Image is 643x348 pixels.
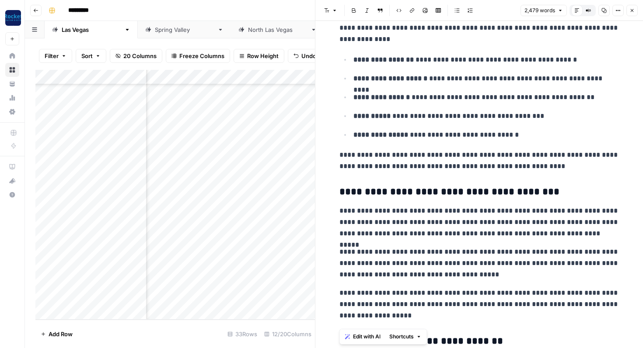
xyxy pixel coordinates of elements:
a: AirOps Academy [5,160,19,174]
span: Row Height [247,52,279,60]
a: [GEOGRAPHIC_DATA] [138,21,231,38]
span: Freeze Columns [179,52,224,60]
div: [GEOGRAPHIC_DATA] [248,25,307,34]
button: 20 Columns [110,49,162,63]
a: [GEOGRAPHIC_DATA] [231,21,324,38]
span: 20 Columns [123,52,157,60]
button: Undo [288,49,322,63]
a: [GEOGRAPHIC_DATA] [45,21,138,38]
span: Filter [45,52,59,60]
button: Freeze Columns [166,49,230,63]
span: Edit with AI [353,333,381,341]
button: Edit with AI [342,331,384,342]
img: Rocket Pilots Logo [5,10,21,26]
button: 2,479 words [521,5,567,16]
button: Workspace: Rocket Pilots [5,7,19,29]
button: Shortcuts [386,331,425,342]
button: Sort [76,49,106,63]
span: Add Row [49,330,73,338]
button: Help + Support [5,188,19,202]
div: 12/20 Columns [261,327,315,341]
button: Add Row [35,327,78,341]
a: Settings [5,105,19,119]
span: Shortcuts [389,333,414,341]
button: What's new? [5,174,19,188]
span: Sort [81,52,93,60]
div: [GEOGRAPHIC_DATA] [62,25,121,34]
a: Home [5,49,19,63]
a: Your Data [5,77,19,91]
a: Browse [5,63,19,77]
div: 33 Rows [224,327,261,341]
button: Filter [39,49,72,63]
a: Usage [5,91,19,105]
button: Row Height [234,49,284,63]
div: What's new? [6,174,19,187]
div: [GEOGRAPHIC_DATA] [155,25,214,34]
span: Undo [301,52,316,60]
span: 2,479 words [524,7,555,14]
